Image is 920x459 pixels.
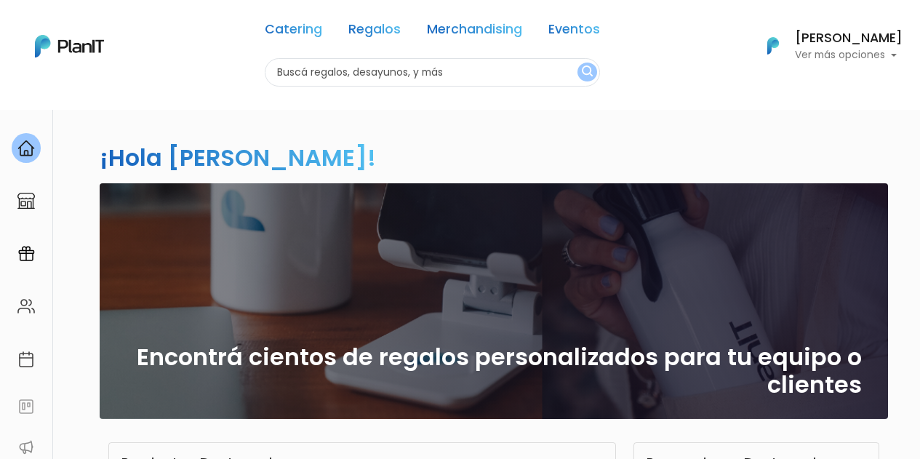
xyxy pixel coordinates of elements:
[748,27,903,65] button: PlanIt Logo [PERSON_NAME] Ver más opciones
[17,398,35,415] img: feedback-78b5a0c8f98aac82b08bfc38622c3050aee476f2c9584af64705fc4e61158814.svg
[17,298,35,315] img: people-662611757002400ad9ed0e3c099ab2801c6687ba6c219adb57efc949bc21e19d.svg
[17,245,35,263] img: campaigns-02234683943229c281be62815700db0a1741e53638e28bf9629b52c665b00959.svg
[17,439,35,456] img: partners-52edf745621dab592f3b2c58e3bca9d71375a7ef29c3b500c9f145b62cc070d4.svg
[427,23,522,41] a: Merchandising
[100,141,376,174] h2: ¡Hola [PERSON_NAME]!
[35,35,104,57] img: PlanIt Logo
[17,192,35,209] img: marketplace-4ceaa7011d94191e9ded77b95e3339b90024bf715f7c57f8cf31f2d8c509eaba.svg
[795,32,903,45] h6: [PERSON_NAME]
[548,23,600,41] a: Eventos
[348,23,401,41] a: Regalos
[17,351,35,368] img: calendar-87d922413cdce8b2cf7b7f5f62616a5cf9e4887200fb71536465627b3292af00.svg
[265,58,600,87] input: Buscá regalos, desayunos, y más
[126,343,862,399] h2: Encontrá cientos de regalos personalizados para tu equipo o clientes
[582,65,593,79] img: search_button-432b6d5273f82d61273b3651a40e1bd1b912527efae98b1b7a1b2c0702e16a8d.svg
[795,50,903,60] p: Ver más opciones
[265,23,322,41] a: Catering
[757,30,789,62] img: PlanIt Logo
[17,140,35,157] img: home-e721727adea9d79c4d83392d1f703f7f8bce08238fde08b1acbfd93340b81755.svg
